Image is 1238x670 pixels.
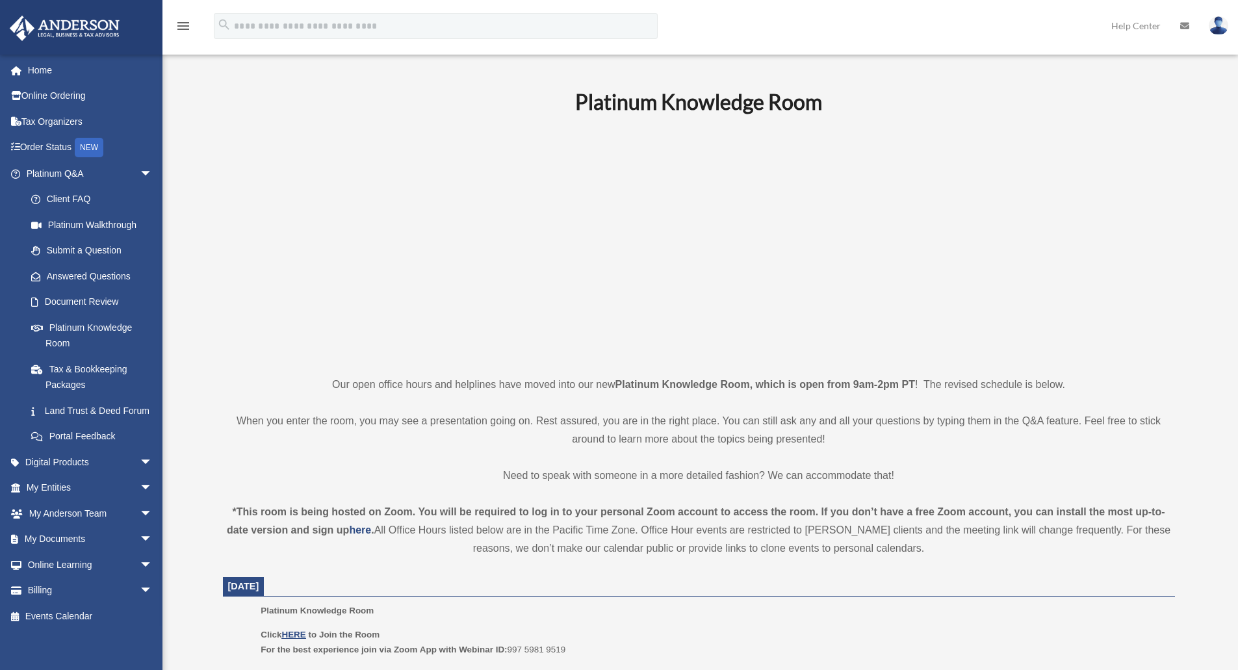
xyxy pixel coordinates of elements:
[140,161,166,187] span: arrow_drop_down
[223,503,1175,558] div: All Office Hours listed below are in the Pacific Time Zone. Office Hour events are restricted to ...
[140,449,166,476] span: arrow_drop_down
[9,449,172,475] a: Digital Productsarrow_drop_down
[18,398,172,424] a: Land Trust & Deed Forum
[9,109,172,135] a: Tax Organizers
[371,524,374,535] strong: .
[504,132,894,352] iframe: 231110_Toby_KnowledgeRoom
[18,238,172,264] a: Submit a Question
[140,500,166,527] span: arrow_drop_down
[9,500,172,526] a: My Anderson Teamarrow_drop_down
[140,552,166,578] span: arrow_drop_down
[9,83,172,109] a: Online Ordering
[175,18,191,34] i: menu
[615,379,915,390] strong: Platinum Knowledge Room, which is open from 9am-2pm PT
[6,16,123,41] img: Anderson Advisors Platinum Portal
[223,376,1175,394] p: Our open office hours and helplines have moved into our new ! The revised schedule is below.
[18,212,172,238] a: Platinum Walkthrough
[261,627,1165,658] p: 997 5981 9519
[9,578,172,604] a: Billingarrow_drop_down
[140,526,166,553] span: arrow_drop_down
[18,263,172,289] a: Answered Questions
[575,89,822,114] b: Platinum Knowledge Room
[261,630,308,639] b: Click
[18,289,172,315] a: Document Review
[9,57,172,83] a: Home
[75,138,103,157] div: NEW
[309,630,380,639] b: to Join the Room
[9,552,172,578] a: Online Learningarrow_drop_down
[223,467,1175,485] p: Need to speak with someone in a more detailed fashion? We can accommodate that!
[140,578,166,604] span: arrow_drop_down
[18,356,172,398] a: Tax & Bookkeeping Packages
[281,630,305,639] a: HERE
[18,424,172,450] a: Portal Feedback
[1209,16,1228,35] img: User Pic
[223,412,1175,448] p: When you enter the room, you may see a presentation going on. Rest assured, you are in the right ...
[175,23,191,34] a: menu
[9,475,172,501] a: My Entitiesarrow_drop_down
[261,606,374,615] span: Platinum Knowledge Room
[18,315,166,356] a: Platinum Knowledge Room
[9,135,172,161] a: Order StatusNEW
[9,526,172,552] a: My Documentsarrow_drop_down
[18,187,172,213] a: Client FAQ
[9,161,172,187] a: Platinum Q&Aarrow_drop_down
[9,603,172,629] a: Events Calendar
[228,581,259,591] span: [DATE]
[227,506,1165,535] strong: *This room is being hosted on Zoom. You will be required to log in to your personal Zoom account ...
[140,475,166,502] span: arrow_drop_down
[261,645,507,654] b: For the best experience join via Zoom App with Webinar ID:
[349,524,371,535] a: here
[217,18,231,32] i: search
